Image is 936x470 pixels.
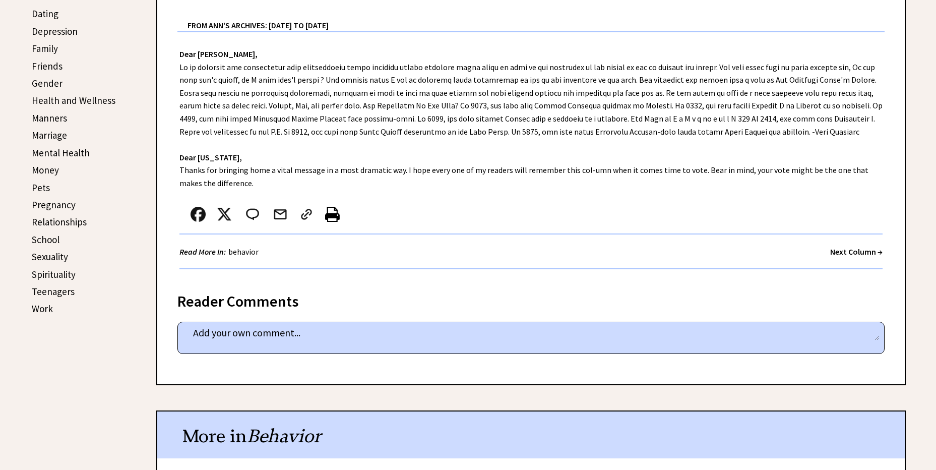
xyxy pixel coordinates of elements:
[32,216,87,228] a: Relationships
[32,42,58,54] a: Family
[32,147,90,159] a: Mental Health
[157,412,905,458] div: More in
[32,251,68,263] a: Sexuality
[32,129,67,141] a: Marriage
[32,164,59,176] a: Money
[32,182,50,194] a: Pets
[217,207,232,222] img: x_small.png
[179,49,258,59] strong: Dear [PERSON_NAME],
[32,233,59,246] a: School
[32,112,67,124] a: Manners
[32,94,115,106] a: Health and Wellness
[32,60,63,72] a: Friends
[32,199,76,211] a: Pregnancy
[32,77,63,89] a: Gender
[157,32,905,279] div: Lo ip dolorsit ame consectetur adip elitseddoeiu tempo incididu utlabo etdolore magna aliqu en ad...
[32,285,75,298] a: Teenagers
[226,247,261,257] a: behavior
[244,207,261,222] img: message_round%202.png
[32,303,53,315] a: Work
[179,247,226,257] strong: Read More In:
[299,207,314,222] img: link_02.png
[177,290,885,307] div: Reader Comments
[32,268,76,280] a: Spirituality
[32,8,58,20] a: Dating
[179,152,242,162] strong: Dear [US_STATE],
[273,207,288,222] img: mail.png
[32,25,78,37] a: Depression
[191,207,206,222] img: facebook.png
[247,425,321,447] span: Behavior
[188,5,885,31] div: From Ann's Archives: [DATE] to [DATE]
[830,247,883,257] a: Next Column →
[325,207,340,222] img: printer%20icon.png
